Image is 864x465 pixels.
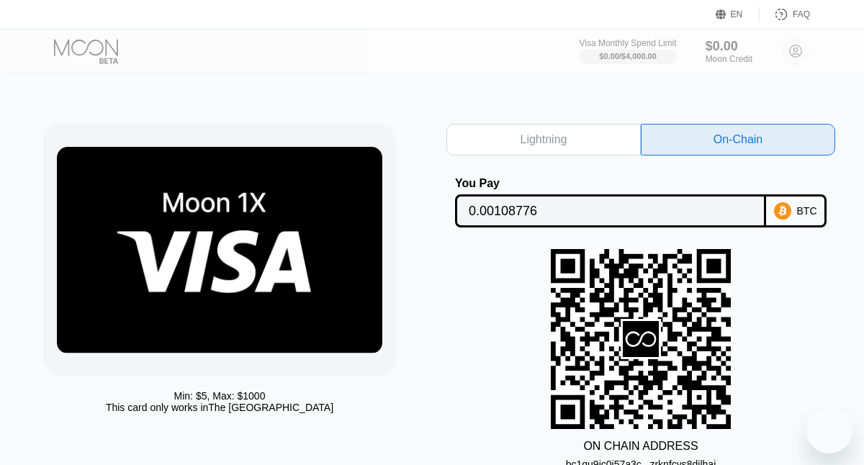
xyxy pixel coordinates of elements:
[521,132,567,147] div: Lightning
[583,440,698,453] div: ON CHAIN ADDRESS
[793,9,810,19] div: FAQ
[446,177,835,227] div: You PayBTC
[579,38,676,64] div: Visa Monthly Spend Limit$0.00/$4,000.00
[806,407,852,453] iframe: Button to launch messaging window
[599,52,657,60] div: $0.00 / $4,000.00
[760,7,810,22] div: FAQ
[106,402,333,413] div: This card only works in The [GEOGRAPHIC_DATA]
[579,38,676,48] div: Visa Monthly Spend Limit
[731,9,743,19] div: EN
[174,390,266,402] div: Min: $ 5 , Max: $ 1000
[716,7,760,22] div: EN
[641,124,835,155] div: On-Chain
[446,124,641,155] div: Lightning
[714,132,762,147] div: On-Chain
[455,177,766,190] div: You Pay
[797,205,817,217] div: BTC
